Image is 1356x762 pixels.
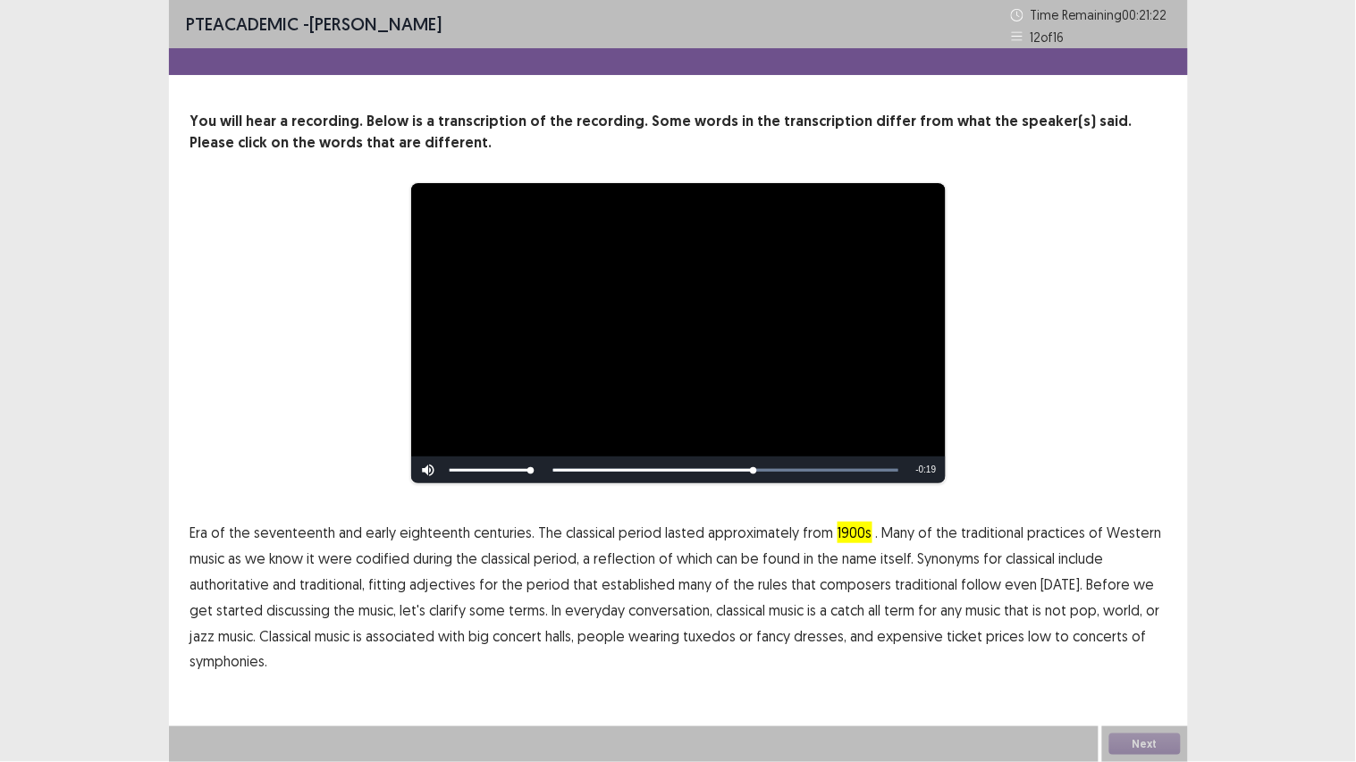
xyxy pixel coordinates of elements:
span: music [316,625,350,647]
span: clarify [430,599,467,621]
span: during [414,548,453,569]
span: practices [1028,522,1086,543]
span: even [1006,574,1038,595]
span: from [804,522,834,543]
span: is [808,599,817,621]
span: 0:19 [919,465,936,474]
span: adjectives [410,574,476,595]
span: the [457,548,478,569]
span: period [619,522,662,543]
span: of [212,522,226,543]
span: . [876,522,879,543]
span: and [851,625,874,647]
span: many [679,574,712,595]
span: In [552,599,562,621]
div: Video Player [411,183,946,483]
span: that [1005,599,1030,621]
span: we [246,548,266,569]
span: expensive [878,625,944,647]
span: music. [219,625,257,647]
span: music [770,599,804,621]
span: know [270,548,304,569]
span: reflection [594,548,656,569]
span: dresses, [795,625,847,647]
span: 1900s [838,522,872,543]
span: the [734,574,755,595]
p: Time Remaining 00 : 21 : 22 [1031,5,1170,24]
span: include [1059,548,1104,569]
span: can [717,548,738,569]
div: Volume Level [450,469,531,472]
span: the [334,599,356,621]
span: conversation, [629,599,713,621]
span: classical [717,599,766,621]
span: early [366,522,397,543]
span: associated [366,625,435,647]
span: music [966,599,1001,621]
p: - [PERSON_NAME] [187,11,442,38]
span: eighteenth [400,522,471,543]
span: name [843,548,878,569]
span: Many [882,522,915,543]
span: classical [567,522,616,543]
span: any [941,599,963,621]
span: not [1046,599,1067,621]
span: is [354,625,363,647]
span: jazz [190,625,215,647]
span: rules [759,574,788,595]
span: tuxedos [684,625,737,647]
span: or [740,625,754,647]
span: of [716,574,730,595]
span: traditional, [300,574,366,595]
span: established [602,574,676,595]
span: music [190,548,225,569]
span: of [919,522,933,543]
span: - [916,465,919,474]
span: lasted [666,522,705,543]
span: everyday [566,599,626,621]
span: traditional [896,574,958,595]
span: the [818,548,839,569]
span: discussing [267,599,331,621]
span: concert [493,625,543,647]
span: people [578,625,626,647]
span: of [660,548,674,569]
span: to [1056,625,1070,647]
span: all [869,599,881,621]
span: we [1134,574,1155,595]
span: and [274,574,297,595]
span: a [584,548,591,569]
span: some [470,599,506,621]
span: classical [482,548,531,569]
span: it [307,548,316,569]
span: PTE academic [187,13,299,35]
span: itself. [881,548,914,569]
span: as [229,548,242,569]
span: of [1133,625,1147,647]
span: low [1029,625,1052,647]
span: world, [1104,599,1143,621]
span: for [480,574,499,595]
span: for [984,548,1003,569]
span: that [792,574,817,595]
span: authoritative [190,574,270,595]
span: centuries. [475,522,535,543]
span: music, [359,599,397,621]
span: found [763,548,801,569]
span: terms. [510,599,549,621]
span: ticket [948,625,983,647]
span: catch [831,599,865,621]
span: The [539,522,563,543]
span: which [678,548,713,569]
span: or [1147,599,1160,621]
span: [DATE]. [1041,574,1083,595]
span: seventeenth [255,522,336,543]
span: concerts [1074,625,1129,647]
span: follow [962,574,1002,595]
span: a [821,599,828,621]
span: Western [1108,522,1162,543]
span: composers [821,574,892,595]
span: Before [1087,574,1131,595]
button: Mute [411,456,447,483]
span: the [937,522,958,543]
